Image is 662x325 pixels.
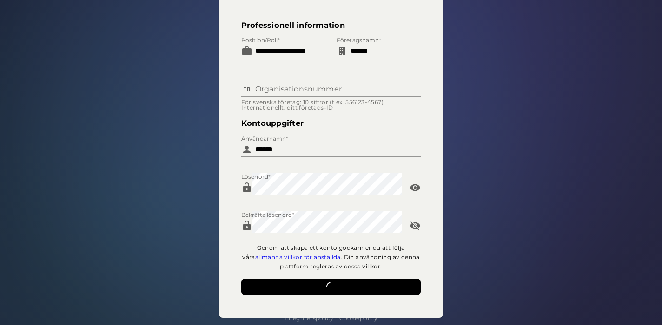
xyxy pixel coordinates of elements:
[285,315,334,322] font: Integritetspolicy
[339,315,378,322] font: Cookiepolicy
[410,220,421,231] i: Confirm Password* appended action
[241,98,385,111] font: För svenska företag: 10 siffror (t.ex. 556123-4567). Internationellt: ditt företags-ID
[280,253,420,270] font: . Din användning av denna plattform regleras av dessa villkor.
[241,20,345,30] font: Professionell information
[255,253,341,260] a: allmänna villkor för anställda
[410,182,421,193] i: Password* appended action
[241,118,304,128] font: Kontouppgifter
[339,314,378,323] a: Cookiepolicy
[242,244,404,260] font: Genom att skapa ett konto godkänner du att följa våra
[285,314,334,323] a: Integritetspolicy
